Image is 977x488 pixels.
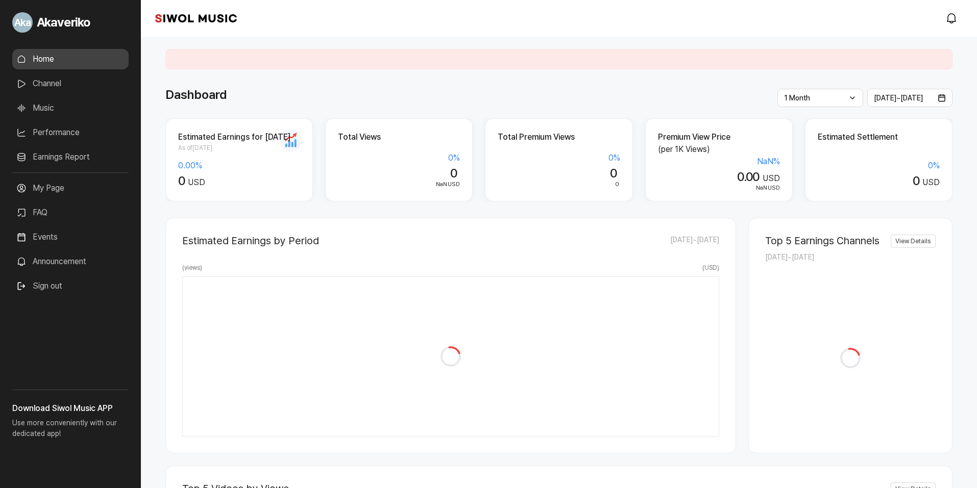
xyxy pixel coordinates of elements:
button: [DATE]~[DATE] [867,89,953,107]
a: My Page [12,178,129,198]
div: 0 % [818,160,940,172]
h2: Top 5 Earnings Channels [765,235,880,247]
span: Akaveriko [37,13,90,32]
a: Events [12,227,129,247]
span: 0 [913,173,919,188]
div: NaN % [658,156,780,168]
div: USD [338,180,460,189]
span: NaN [756,184,767,191]
a: Music [12,98,129,118]
h2: Premium View Price [658,131,780,143]
span: ( views ) [182,263,202,272]
span: [DATE] ~ [DATE] [670,235,719,247]
h2: Estimated Earnings by Period [182,235,319,247]
h2: Estimated Earnings for [DATE] [178,131,300,143]
a: Home [12,49,129,69]
h2: Estimated Settlement [818,131,940,143]
div: USD [818,174,940,189]
h2: Total Premium Views [498,131,620,143]
span: 1 Month [784,94,810,102]
div: 0 % [498,152,620,164]
a: Earnings Report [12,147,129,167]
span: 0.00 [737,169,760,184]
h3: Download Siwol Music APP [12,402,129,415]
a: Announcement [12,251,129,272]
div: USD [658,184,780,193]
p: Use more conveniently with our dedicated app! [12,415,129,447]
span: 0 [610,166,617,181]
span: 0 [615,181,619,188]
span: 0 [450,166,457,181]
a: View Details [891,235,936,248]
div: 0.00 % [178,160,300,172]
span: [DATE] ~ [DATE] [765,253,814,261]
span: [DATE] ~ [DATE] [874,94,923,102]
div: USD [178,174,300,189]
a: Performance [12,122,129,143]
button: Sign out [12,276,66,296]
span: ( USD ) [702,263,719,272]
div: 0 % [338,152,460,164]
a: modal.notifications [942,8,963,29]
a: Channel [12,73,129,94]
span: 0 [178,173,185,188]
span: NaN [436,181,447,188]
h2: Total Views [338,131,460,143]
p: (per 1K Views) [658,143,780,156]
span: As of [DATE] [178,143,300,152]
div: USD [658,170,780,185]
a: Go to My Profile [12,8,129,37]
h1: Dashboard [165,86,227,104]
a: FAQ [12,202,129,223]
